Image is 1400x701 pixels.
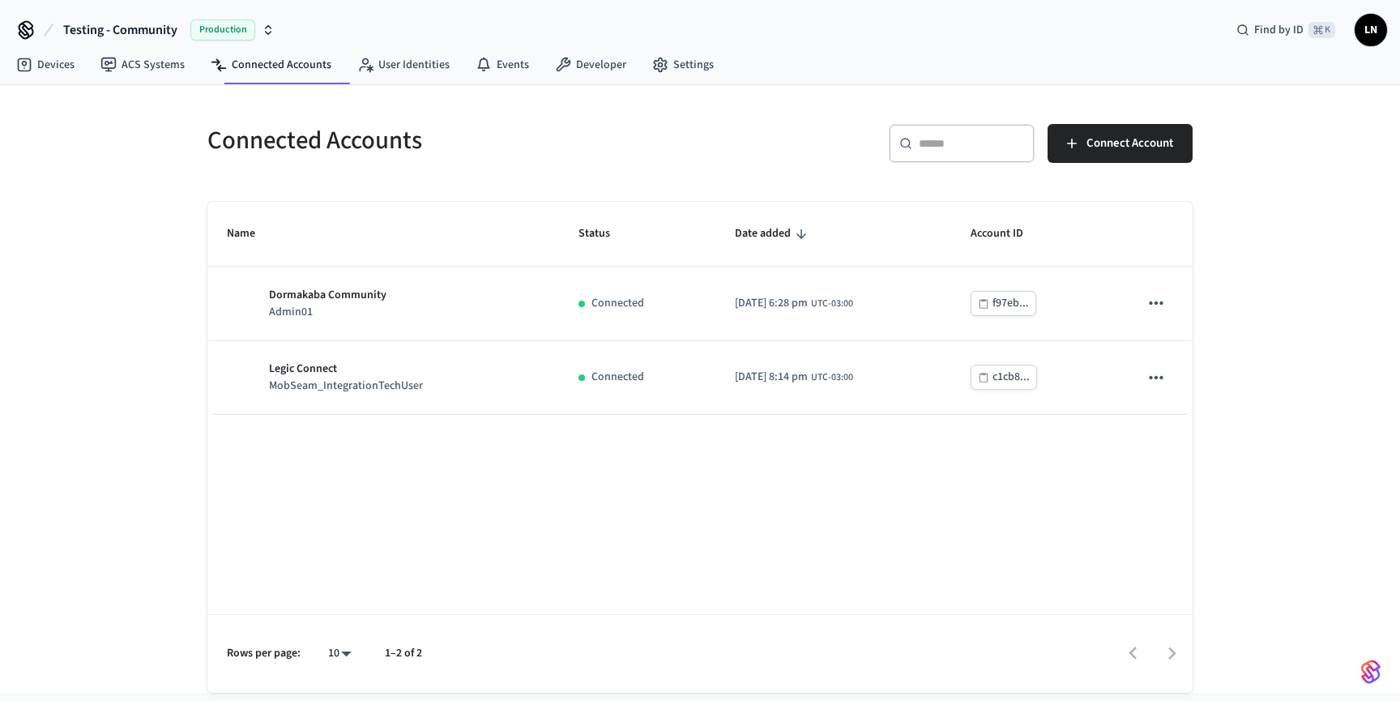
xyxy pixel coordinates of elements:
[344,50,463,79] a: User Identities
[992,367,1030,387] div: c1cb8...
[207,202,1193,415] table: sticky table
[1361,659,1381,685] img: SeamLogoGradient.69752ec5.svg
[811,370,853,385] span: UTC-03:00
[385,645,422,662] p: 1–2 of 2
[735,295,808,312] span: [DATE] 6:28 pm
[591,369,644,386] p: Connected
[3,50,87,79] a: Devices
[992,293,1029,314] div: f97eb...
[1223,15,1348,45] div: Find by ID⌘ K
[735,369,808,386] span: [DATE] 8:14 pm
[971,365,1037,390] button: c1cb8...
[971,291,1036,316] button: f97eb...
[227,645,301,662] p: Rows per page:
[463,50,542,79] a: Events
[63,20,177,40] span: Testing - Community
[190,19,255,41] span: Production
[542,50,639,79] a: Developer
[1308,22,1335,38] span: ⌘ K
[198,50,344,79] a: Connected Accounts
[591,295,644,312] p: Connected
[269,287,386,304] p: Dormakaba Community
[87,50,198,79] a: ACS Systems
[1356,15,1385,45] span: LN
[320,642,359,665] div: 10
[811,297,853,311] span: UTC-03:00
[269,361,423,378] p: Legic Connect
[578,221,631,246] span: Status
[735,369,853,386] div: America/Belem
[227,221,276,246] span: Name
[1048,124,1193,163] button: Connect Account
[735,295,853,312] div: America/Belem
[639,50,727,79] a: Settings
[735,221,812,246] span: Date added
[269,304,386,321] p: Admin01
[1086,133,1173,154] span: Connect Account
[269,378,423,395] p: MobSeam_IntegrationTechUser
[207,124,690,157] h5: Connected Accounts
[971,221,1044,246] span: Account ID
[1355,14,1387,46] button: LN
[1254,22,1304,38] span: Find by ID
